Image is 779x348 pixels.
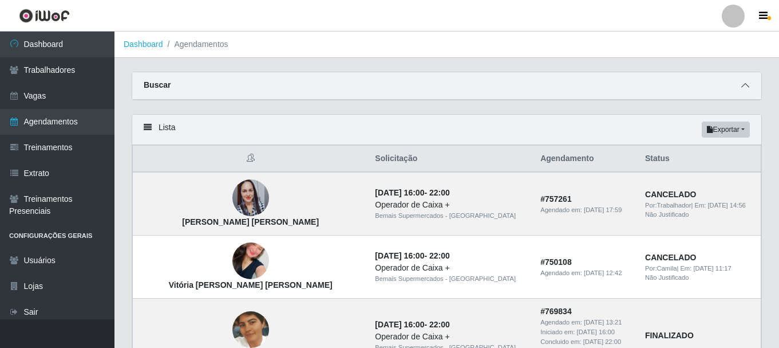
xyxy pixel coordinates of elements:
time: [DATE] 16:00 [577,329,615,335]
th: Solicitação [368,146,533,173]
button: Exportar [702,122,750,138]
time: [DATE] 17:59 [584,206,622,213]
time: [DATE] 16:00 [375,320,424,329]
div: | Em: [645,264,754,273]
strong: # 750108 [540,257,572,267]
strong: - [375,251,449,260]
div: | Em: [645,201,754,210]
strong: CANCELADO [645,253,696,262]
time: 22:00 [429,251,450,260]
nav: breadcrumb [114,32,779,58]
span: Por: Trabalhador [645,202,691,209]
strong: FINALIZADO [645,331,694,340]
div: Lista [132,115,761,145]
div: Operador de Caixa + [375,262,527,274]
strong: CANCELADO [645,190,696,199]
span: Por: Camila [645,265,677,272]
strong: [PERSON_NAME] [PERSON_NAME] [182,217,319,226]
div: Agendado em: [540,318,631,327]
time: [DATE] 14:56 [708,202,746,209]
div: Bemais Supermercados - [GEOGRAPHIC_DATA] [375,211,527,221]
th: Agendamento [533,146,638,173]
th: Status [638,146,761,173]
time: [DATE] 16:00 [375,251,424,260]
div: Não Justificado [645,210,754,220]
div: Bemais Supermercados - [GEOGRAPHIC_DATA] [375,274,527,284]
div: Não Justificado [645,273,754,283]
img: CoreUI Logo [19,9,70,23]
strong: # 769834 [540,307,572,316]
img: Luciana de Pontes Ferreira [232,166,269,231]
time: [DATE] 22:00 [583,338,621,345]
time: 22:00 [429,320,450,329]
a: Dashboard [124,40,163,49]
div: Concluido em: [540,337,631,347]
time: [DATE] 16:00 [375,188,424,197]
div: Agendado em: [540,205,631,215]
strong: - [375,320,449,329]
time: [DATE] 12:42 [584,269,622,276]
time: [DATE] 13:21 [584,319,622,326]
strong: Vitória [PERSON_NAME] [PERSON_NAME] [169,280,333,290]
div: Operador de Caixa + [375,331,527,343]
strong: # 757261 [540,194,572,204]
strong: Buscar [144,80,171,89]
img: Vitória Cristina Rodrigues justo [232,229,269,294]
strong: - [375,188,449,197]
time: [DATE] 11:17 [693,265,731,272]
time: 22:00 [429,188,450,197]
div: Iniciado em: [540,327,631,337]
div: Agendado em: [540,268,631,278]
div: Operador de Caixa + [375,199,527,211]
li: Agendamentos [163,38,228,50]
